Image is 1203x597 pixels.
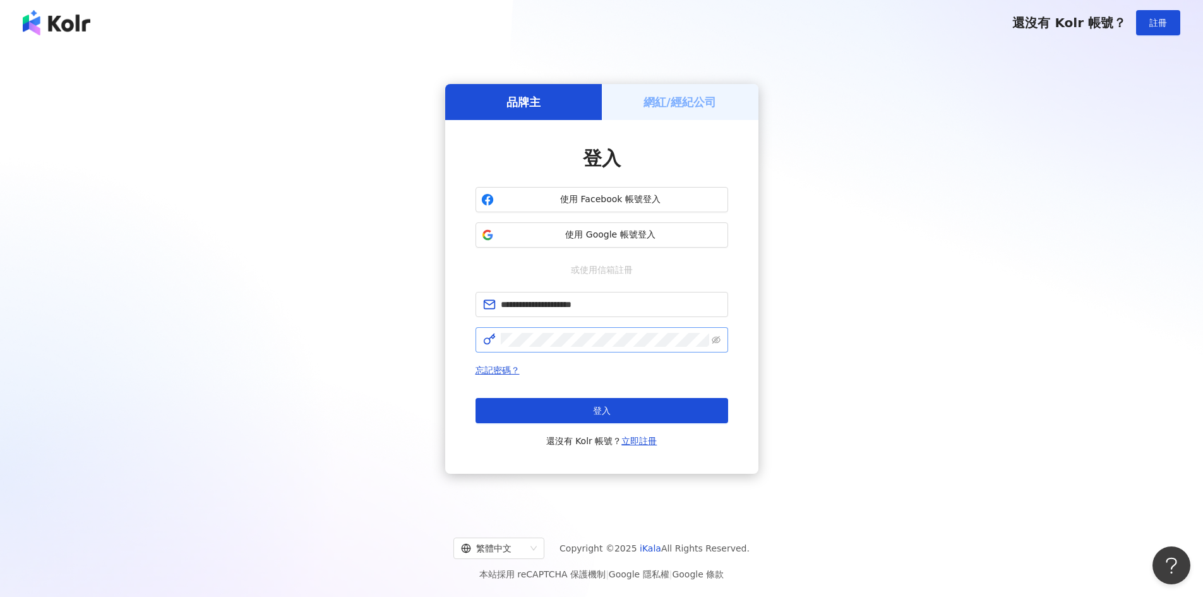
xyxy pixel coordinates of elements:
[583,147,621,169] span: 登入
[1152,546,1190,584] iframe: Help Scout Beacon - Open
[479,567,724,582] span: 本站採用 reCAPTCHA 保護機制
[593,406,611,416] span: 登入
[506,94,541,110] h5: 品牌主
[562,263,642,277] span: 或使用信箱註冊
[546,433,657,449] span: 還沒有 Kolr 帳號？
[640,543,661,553] a: iKala
[461,538,525,558] div: 繁體中文
[712,335,721,344] span: eye-invisible
[476,365,520,375] a: 忘記密碼？
[499,229,722,241] span: 使用 Google 帳號登入
[476,398,728,423] button: 登入
[1136,10,1180,35] button: 註冊
[621,436,657,446] a: 立即註冊
[499,193,722,206] span: 使用 Facebook 帳號登入
[23,10,90,35] img: logo
[643,94,716,110] h5: 網紅/經紀公司
[1149,18,1167,28] span: 註冊
[609,569,669,579] a: Google 隱私權
[606,569,609,579] span: |
[476,222,728,248] button: 使用 Google 帳號登入
[476,187,728,212] button: 使用 Facebook 帳號登入
[669,569,673,579] span: |
[560,541,750,556] span: Copyright © 2025 All Rights Reserved.
[672,569,724,579] a: Google 條款
[1012,15,1126,30] span: 還沒有 Kolr 帳號？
